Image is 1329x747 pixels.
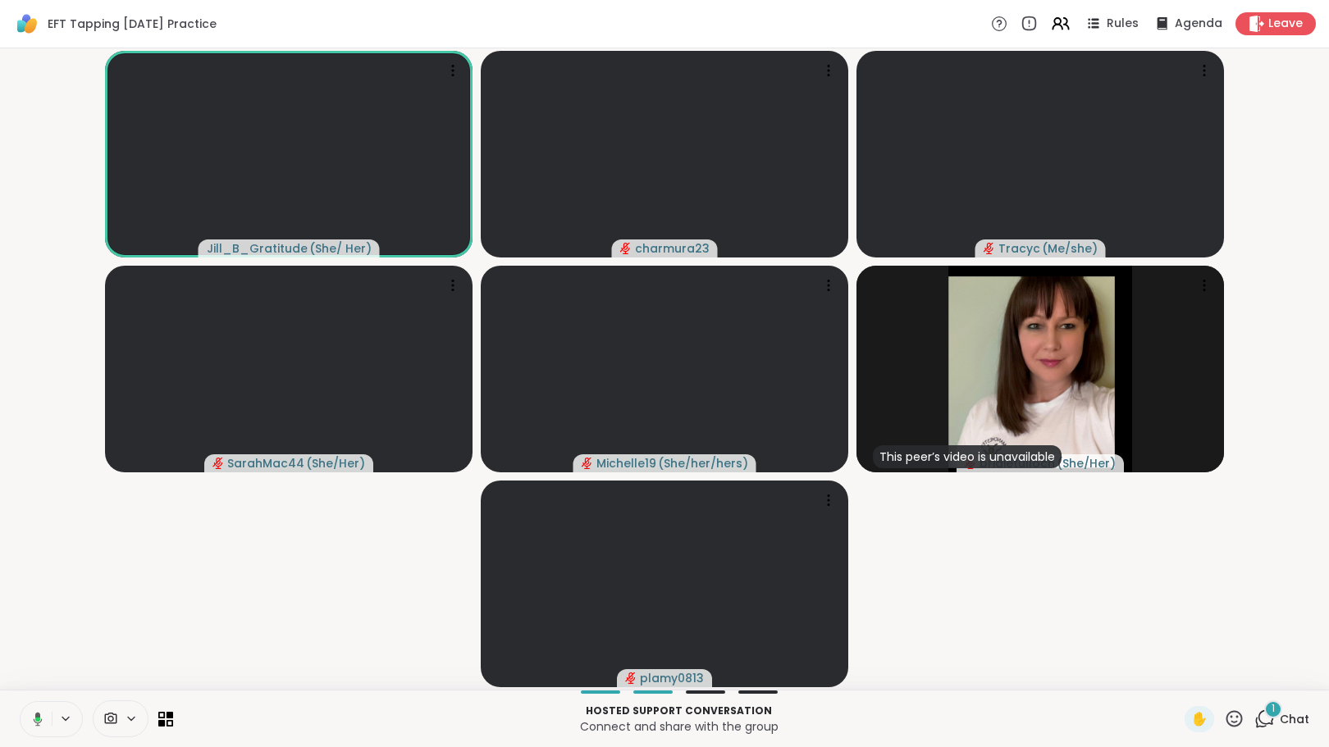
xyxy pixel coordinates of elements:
span: 1 [1272,702,1275,716]
span: EFT Tapping [DATE] Practice [48,16,217,32]
span: ( She/ Her ) [309,240,372,257]
span: Leave [1268,16,1303,32]
span: audio-muted [620,243,632,254]
p: Connect and share with the group [183,718,1175,735]
span: plamy0813 [640,670,704,686]
span: ( Me/she ) [1042,240,1098,257]
img: bridietulloch [948,266,1132,472]
span: audio-muted [582,458,593,469]
span: ✋ [1191,709,1208,729]
span: Rules [1107,16,1139,32]
span: Michelle19 [596,455,656,471]
span: ( She/Her ) [306,455,365,471]
span: Jill_B_Gratitude [207,240,308,257]
span: SarahMac44 [227,455,304,471]
span: audio-muted [212,458,224,469]
span: Tracyc [998,240,1040,257]
div: This peer’s video is unavailable [873,445,1062,468]
span: Chat [1280,711,1309,727]
img: ShareWell Logomark [13,10,41,38]
span: audio-muted [625,672,637,684]
span: audio-muted [984,243,995,254]
span: ( She/Her ) [1057,455,1116,471]
span: Agenda [1175,16,1222,32]
span: charmura23 [635,240,710,257]
p: Hosted support conversation [183,704,1175,718]
span: ( She/her/hers ) [658,455,748,471]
